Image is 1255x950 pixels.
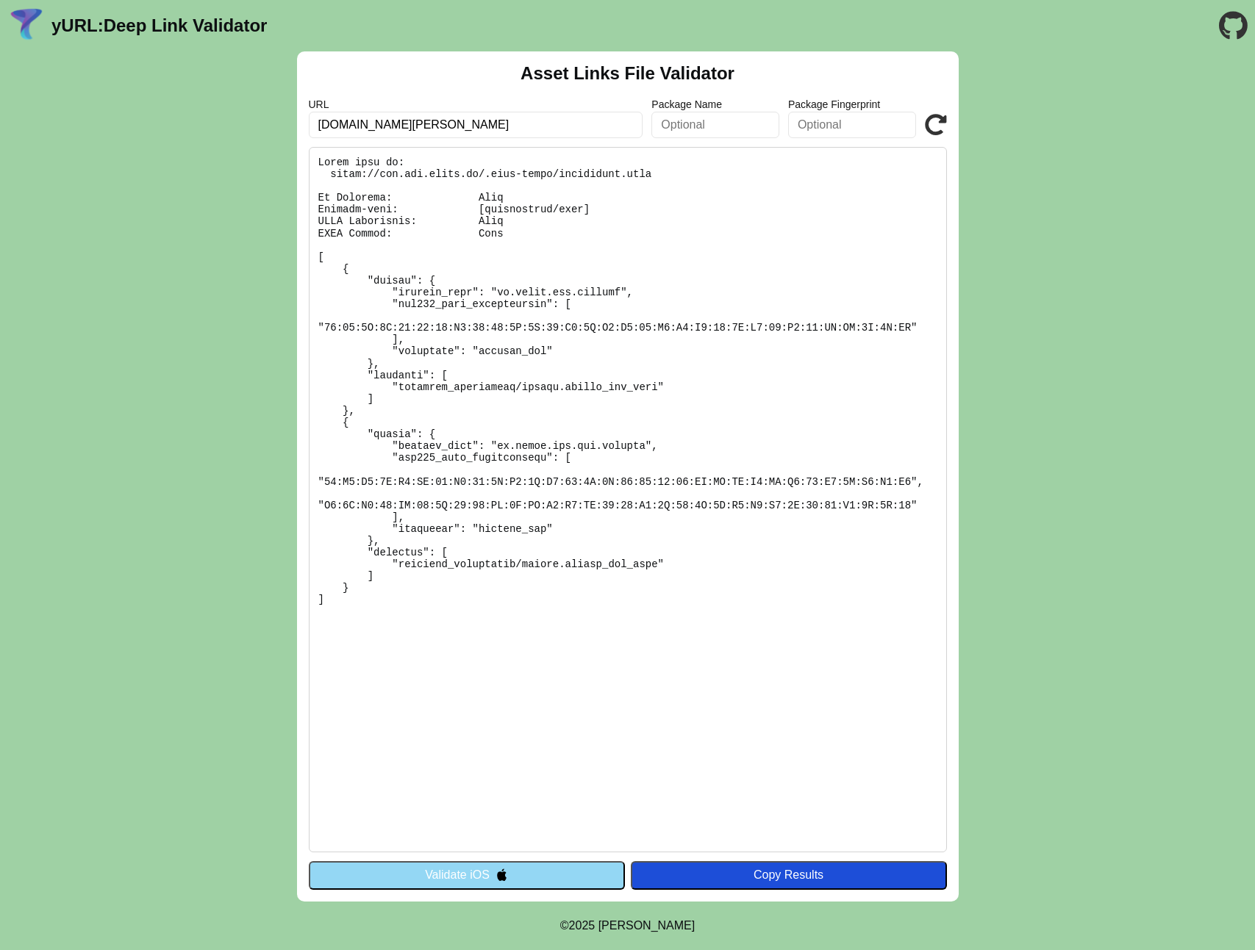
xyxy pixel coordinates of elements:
[309,861,625,889] button: Validate iOS
[651,98,779,110] label: Package Name
[638,868,940,882] div: Copy Results
[631,861,947,889] button: Copy Results
[309,112,643,138] input: Required
[309,147,947,852] pre: Lorem ipsu do: sitam://con.adi.elits.do/.eius-tempo/incididunt.utla Et Dolorema: Aliq Enimadm-ven...
[51,15,267,36] a: yURL:Deep Link Validator
[651,112,779,138] input: Optional
[788,98,916,110] label: Package Fingerprint
[521,63,734,84] h2: Asset Links File Validator
[598,919,696,932] a: Michael Ibragimchayev's Personal Site
[309,98,643,110] label: URL
[496,868,508,881] img: appleIcon.svg
[7,7,46,45] img: yURL Logo
[788,112,916,138] input: Optional
[569,919,596,932] span: 2025
[560,902,695,950] footer: ©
